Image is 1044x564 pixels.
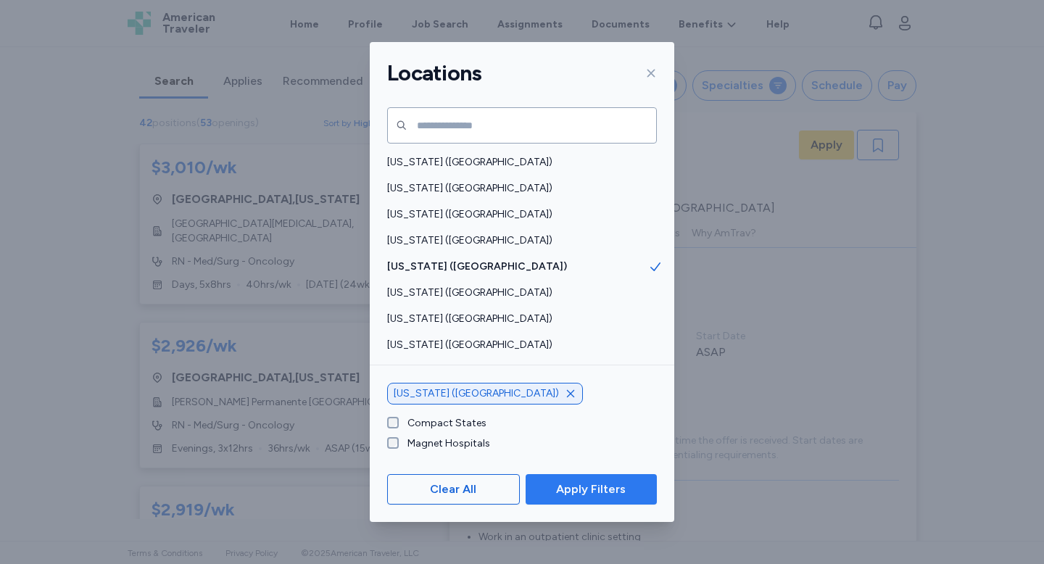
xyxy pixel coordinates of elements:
[399,416,486,431] label: Compact States
[387,155,648,170] span: [US_STATE] ([GEOGRAPHIC_DATA])
[387,59,481,87] h1: Locations
[387,233,648,248] span: [US_STATE] ([GEOGRAPHIC_DATA])
[387,286,648,300] span: [US_STATE] ([GEOGRAPHIC_DATA])
[556,481,626,498] span: Apply Filters
[526,474,657,505] button: Apply Filters
[387,260,648,274] span: [US_STATE] ([GEOGRAPHIC_DATA])
[387,364,648,378] span: [US_STATE] ([GEOGRAPHIC_DATA])
[394,386,559,401] span: [US_STATE] ([GEOGRAPHIC_DATA])
[387,338,648,352] span: [US_STATE] ([GEOGRAPHIC_DATA])
[387,207,648,222] span: [US_STATE] ([GEOGRAPHIC_DATA])
[387,312,648,326] span: [US_STATE] ([GEOGRAPHIC_DATA])
[430,481,476,498] span: Clear All
[387,181,648,196] span: [US_STATE] ([GEOGRAPHIC_DATA])
[387,474,520,505] button: Clear All
[399,436,490,451] label: Magnet Hospitals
